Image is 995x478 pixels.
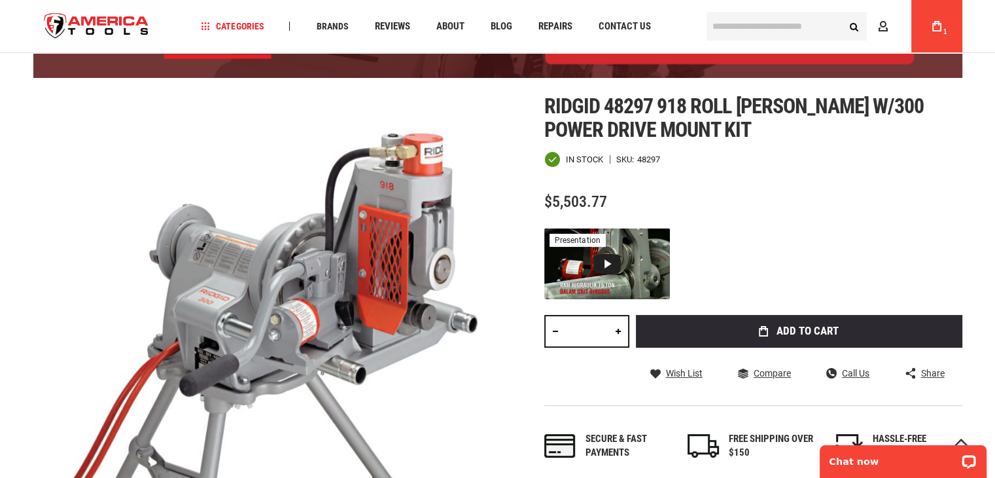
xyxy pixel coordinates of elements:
[650,367,703,379] a: Wish List
[484,18,517,35] a: Blog
[811,437,995,478] iframe: LiveChat chat widget
[688,434,719,458] img: shipping
[598,22,650,31] span: Contact Us
[374,22,410,31] span: Reviews
[826,367,869,379] a: Call Us
[729,432,814,460] div: FREE SHIPPING OVER $150
[430,18,470,35] a: About
[544,151,603,168] div: Availability
[616,155,637,164] strong: SKU
[544,193,607,211] span: $5,503.77
[566,155,603,164] span: In stock
[920,369,944,378] span: Share
[592,18,656,35] a: Contact Us
[544,94,924,142] span: Ridgid 48297 918 roll [PERSON_NAME] w/300 power drive mount kit
[831,434,863,458] img: returns
[33,2,160,51] img: America Tools
[943,28,947,35] span: 1
[195,18,270,35] a: Categories
[532,18,578,35] a: Repairs
[842,14,867,39] button: Search
[368,18,415,35] a: Reviews
[201,22,264,31] span: Categories
[436,22,464,31] span: About
[636,315,962,348] button: Add to Cart
[637,155,660,164] div: 48297
[538,22,572,31] span: Repairs
[316,22,348,31] span: Brands
[585,432,671,460] div: Secure & fast payments
[310,18,354,35] a: Brands
[666,369,703,378] span: Wish List
[738,367,791,379] a: Compare
[754,369,791,378] span: Compare
[873,432,958,460] div: HASSLE-FREE RETURNS
[490,22,512,31] span: Blog
[777,325,839,337] span: Add to Cart
[544,434,576,458] img: payments
[842,369,869,378] span: Call Us
[33,2,160,51] a: store logo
